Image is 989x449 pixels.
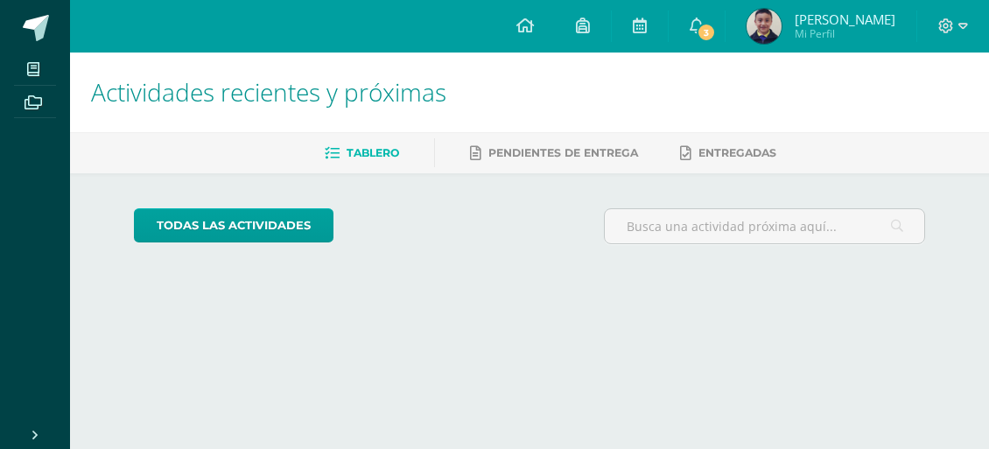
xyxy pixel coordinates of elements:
[698,146,776,159] span: Entregadas
[91,75,446,109] span: Actividades recientes y próximas
[347,146,399,159] span: Tablero
[470,139,638,167] a: Pendientes de entrega
[325,139,399,167] a: Tablero
[795,26,895,41] span: Mi Perfil
[488,146,638,159] span: Pendientes de entrega
[680,139,776,167] a: Entregadas
[134,208,333,242] a: todas las Actividades
[747,9,782,44] img: d31fc14543e0c1a96a75f2de9e805c69.png
[605,209,925,243] input: Busca una actividad próxima aquí...
[795,11,895,28] span: [PERSON_NAME]
[697,23,716,42] span: 3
